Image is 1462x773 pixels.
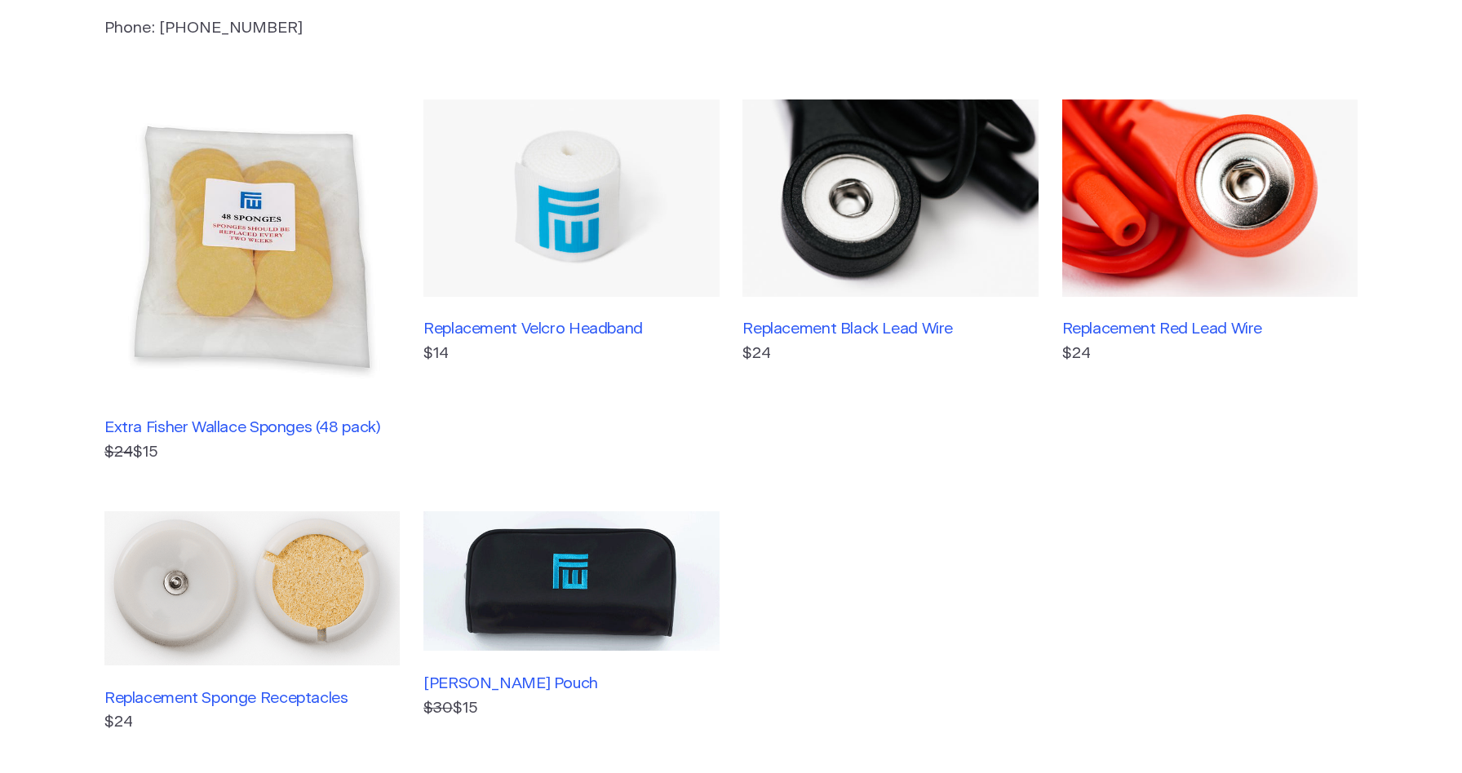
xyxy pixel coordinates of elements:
img: Fisher Wallace Pouch [423,511,719,652]
img: Replacement Sponge Receptacles [104,511,400,665]
p: $15 [423,697,719,721]
img: Replacement Velcro Headband [423,99,719,297]
s: $30 [423,700,453,716]
img: Replacement Red Lead Wire [1062,99,1358,297]
h3: Replacement Sponge Receptacles [104,689,400,708]
a: Extra Fisher Wallace Sponges (48 pack) $24$15 [104,99,400,464]
p: Phone: [PHONE_NUMBER] [104,17,826,41]
p: $15 [104,441,400,465]
p: $14 [423,342,719,366]
a: [PERSON_NAME] Pouch $30$15 [423,511,719,735]
h3: Replacement Velcro Headband [423,320,719,338]
h3: [PERSON_NAME] Pouch [423,674,719,693]
a: Replacement Red Lead Wire$24 [1062,99,1358,464]
a: Replacement Velcro Headband$14 [423,99,719,464]
h3: Replacement Red Lead Wire [1062,320,1358,338]
p: $24 [1062,342,1358,366]
img: Replacement Black Lead Wire [742,99,1038,297]
a: Replacement Sponge Receptacles$24 [104,511,400,735]
p: $24 [742,342,1038,366]
h3: Extra Fisher Wallace Sponges (48 pack) [104,418,400,437]
a: Replacement Black Lead Wire$24 [742,99,1038,464]
img: Extra Fisher Wallace Sponges (48 pack) [104,99,400,395]
s: $24 [104,444,133,460]
h3: Replacement Black Lead Wire [742,320,1038,338]
p: $24 [104,711,400,735]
